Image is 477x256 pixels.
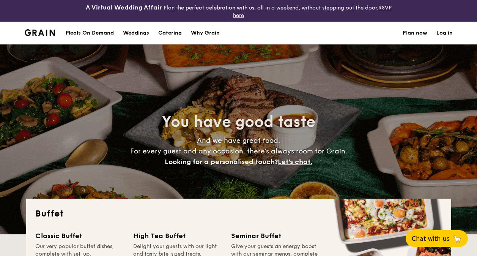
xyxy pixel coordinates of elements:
span: 🦙 [453,234,462,243]
span: You have good taste [162,113,315,131]
h1: Catering [158,22,182,44]
div: Seminar Buffet [231,231,320,241]
div: Classic Buffet [35,231,124,241]
span: Looking for a personalised touch? [165,158,278,166]
button: Chat with us🦙 [406,230,468,247]
div: Weddings [123,22,149,44]
a: Why Grain [186,22,224,44]
img: Grain [25,29,55,36]
div: Why Grain [191,22,220,44]
a: Catering [154,22,186,44]
h2: Buffet [35,208,442,220]
span: And we have great food. For every guest and any occasion, there’s always room for Grain. [130,136,347,166]
div: Plan the perfect celebration with us, all in a weekend, without stepping out the door. [80,3,398,19]
a: Meals On Demand [61,22,118,44]
a: Weddings [118,22,154,44]
div: High Tea Buffet [133,231,222,241]
a: Plan now [403,22,427,44]
span: Let's chat. [278,158,312,166]
div: Meals On Demand [66,22,114,44]
a: Logotype [25,29,55,36]
span: Chat with us [412,235,450,242]
a: Log in [436,22,453,44]
h4: A Virtual Wedding Affair [86,3,162,12]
